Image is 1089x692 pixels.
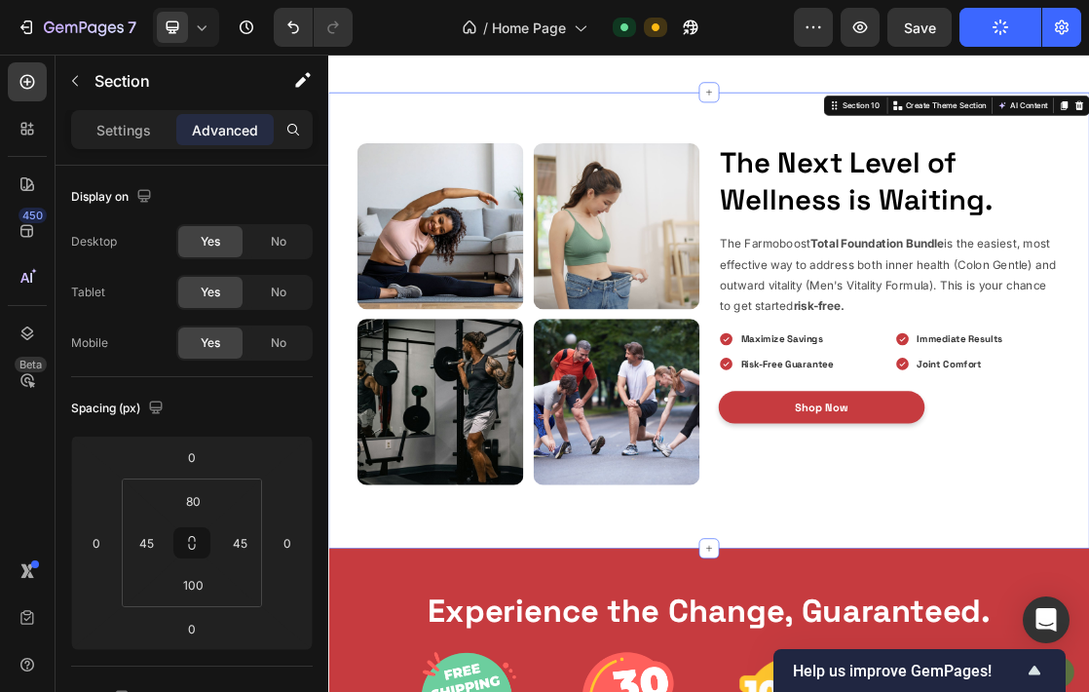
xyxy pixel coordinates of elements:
div: Undo/Redo [274,8,353,47]
div: 450 [19,208,47,223]
p: Create Theme Section [885,68,1010,86]
div: Open Intercom Messenger [1023,596,1070,643]
input: 45px [131,528,161,557]
span: Help us improve GemPages! [793,662,1023,680]
button: 7 [8,8,145,47]
p: Advanced [192,120,258,140]
span: Yes [201,284,220,301]
p: Settings [96,120,151,140]
a: Shop Now [599,517,916,566]
input: 0 [82,528,111,557]
span: Home Page [492,18,566,38]
strong: Risk-Free Guarantee [633,465,776,483]
span: / [483,18,488,38]
span: Save [904,19,936,36]
input: 45px [225,528,254,557]
input: 0 [273,528,302,557]
div: Beta [15,357,47,372]
div: Tablet [71,284,105,301]
img: gempages_586140835712598723-6b213906-53b0-4660-b670-bdca184cd26b.jpg [315,405,570,661]
img: gempages_586140835712598723-9c6964e3-a5bd-43e3-8eba-0f6b77cbb2da.jpg [44,405,299,661]
span: Yes [201,334,220,352]
span: No [271,284,286,301]
input: 80px [173,486,212,516]
div: Desktop [71,233,117,250]
div: Mobile [71,334,108,352]
span: No [271,233,286,250]
span: No [271,334,286,352]
iframe: Design area [328,55,1089,692]
strong: Joint Comfort [904,465,1003,483]
button: Show survey - Help us improve GemPages! [793,659,1046,682]
input: 100px [173,570,212,599]
strong: risk-free. [714,375,793,396]
strong: Maximize Savings [633,427,760,445]
div: Spacing (px) [71,396,168,422]
p: Section [94,69,254,93]
p: Shop Now [717,526,799,557]
input: 0 [172,614,211,643]
strong: Total Foundation Bundle [740,280,946,300]
button: Save [887,8,952,47]
p: 7 [128,16,136,39]
div: Display on [71,184,156,211]
div: Section 10 [784,68,849,86]
span: Yes [201,233,220,250]
strong: Immediate Results [904,427,1035,445]
input: 0 [172,442,211,472]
